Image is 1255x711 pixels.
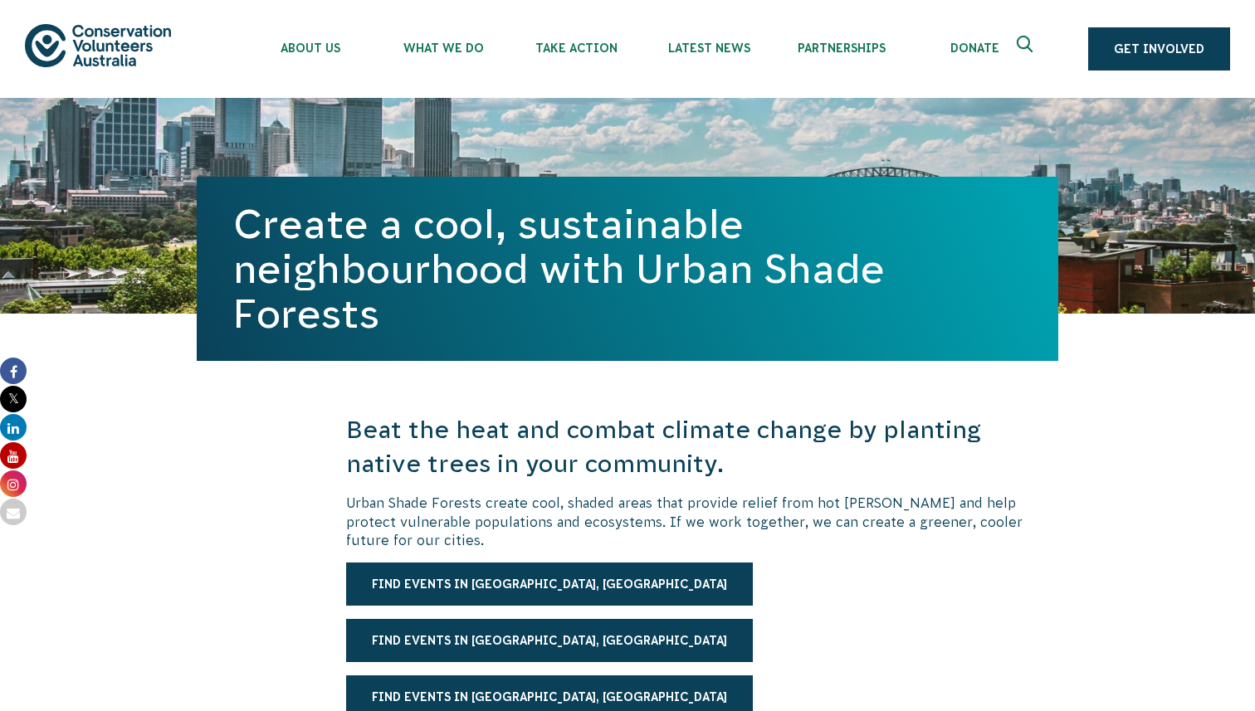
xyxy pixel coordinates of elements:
[377,41,510,55] span: What We Do
[346,413,1058,480] h3: Beat the heat and combat climate change by planting native trees in your community.
[25,24,171,66] img: logo.svg
[775,41,908,55] span: Partnerships
[1017,36,1038,62] span: Expand search box
[346,562,753,606] a: Find events in [GEOGRAPHIC_DATA], [GEOGRAPHIC_DATA]
[233,202,1022,336] h1: Create a cool, sustainable neighbourhood with Urban Shade Forests
[908,41,1041,55] span: Donate
[642,41,775,55] span: Latest News
[1007,29,1047,69] button: Expand search box Close search box
[510,41,642,55] span: Take Action
[244,41,377,55] span: About Us
[1088,27,1230,71] a: Get Involved
[346,619,753,662] a: Find events in [GEOGRAPHIC_DATA], [GEOGRAPHIC_DATA]
[346,494,1058,549] p: Urban Shade Forests create cool, shaded areas that provide relief from hot [PERSON_NAME] and help...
